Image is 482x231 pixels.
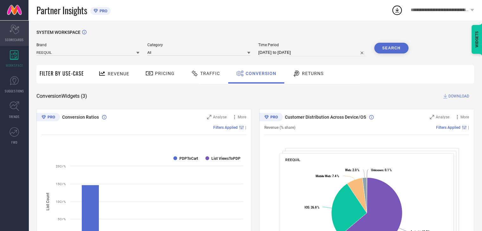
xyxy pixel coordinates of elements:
text: 5Cr % [58,217,66,221]
span: Filter By Use-Case [40,70,84,77]
div: Premium [36,113,60,122]
span: SCORECARDS [5,37,24,42]
span: Traffic [200,71,220,76]
div: Open download list [391,4,403,16]
span: Conversion Ratios [62,115,99,120]
span: Customer Distribution Across Device/OS [285,115,366,120]
text: : 0.1 % [371,168,392,172]
button: Search [374,43,408,53]
svg: Zoom [430,115,434,119]
span: | [245,125,246,130]
span: More [238,115,246,119]
span: Conversion Widgets ( 3 ) [36,93,87,99]
tspan: Unknown [371,168,383,172]
text: 10Cr % [56,200,66,203]
svg: Zoom [207,115,211,119]
div: Premium [259,113,283,122]
span: DOWNLOAD [448,93,469,99]
span: WORKSPACE [6,63,23,68]
text: PDPToCart [179,156,198,161]
span: Filters Applied [213,125,238,130]
text: : 2.0 % [345,168,359,172]
span: More [460,115,469,119]
span: Analyse [436,115,449,119]
tspan: Web [345,168,351,172]
span: Pricing [155,71,175,76]
text: : 26.8 % [305,206,319,209]
span: PRO [98,9,107,13]
tspan: List Count [46,192,50,210]
text: 15Cr % [56,182,66,186]
span: REEQUIL [285,158,300,162]
span: Analyse [213,115,227,119]
span: Revenue [108,71,129,76]
span: Partner Insights [36,4,87,17]
span: Conversion [246,71,276,76]
span: Time Period [258,43,366,47]
text: 20Cr % [56,165,66,168]
span: Returns [302,71,324,76]
span: SUGGESTIONS [5,89,24,93]
span: TRENDS [9,114,20,119]
span: SYSTEM WORKSPACE [36,30,80,35]
text: List ViewsToPDP [211,156,241,161]
span: Revenue (% share) [264,125,295,130]
tspan: Mobile Web [316,174,331,178]
span: Category [147,43,250,47]
span: Filters Applied [436,125,460,130]
input: Select time period [258,49,366,56]
text: : 7.4 % [316,174,339,178]
span: Brand [36,43,139,47]
span: | [468,125,469,130]
tspan: IOS [305,206,309,209]
span: FWD [11,140,17,145]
